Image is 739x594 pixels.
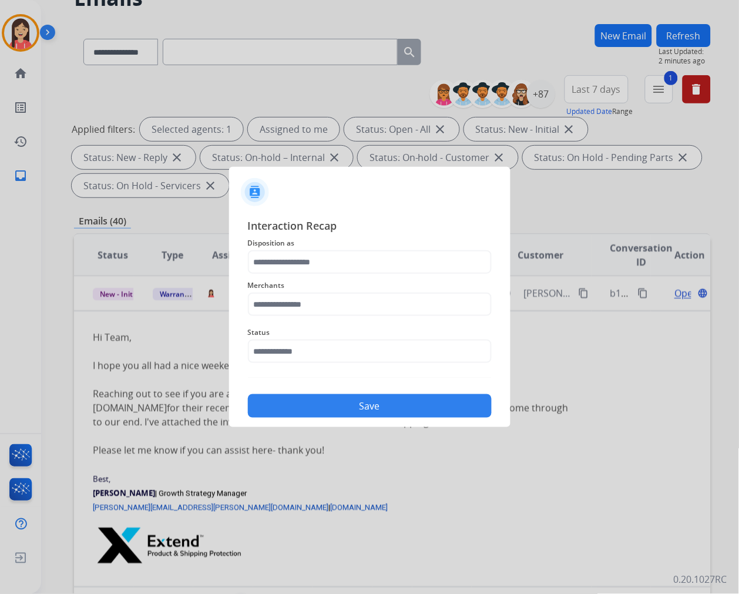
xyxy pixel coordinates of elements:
[248,236,492,250] span: Disposition as
[248,377,492,378] img: contact-recap-line.svg
[248,394,492,418] button: Save
[674,573,727,587] p: 0.20.1027RC
[248,325,492,340] span: Status
[248,217,492,236] span: Interaction Recap
[241,178,269,206] img: contactIcon
[248,278,492,293] span: Merchants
